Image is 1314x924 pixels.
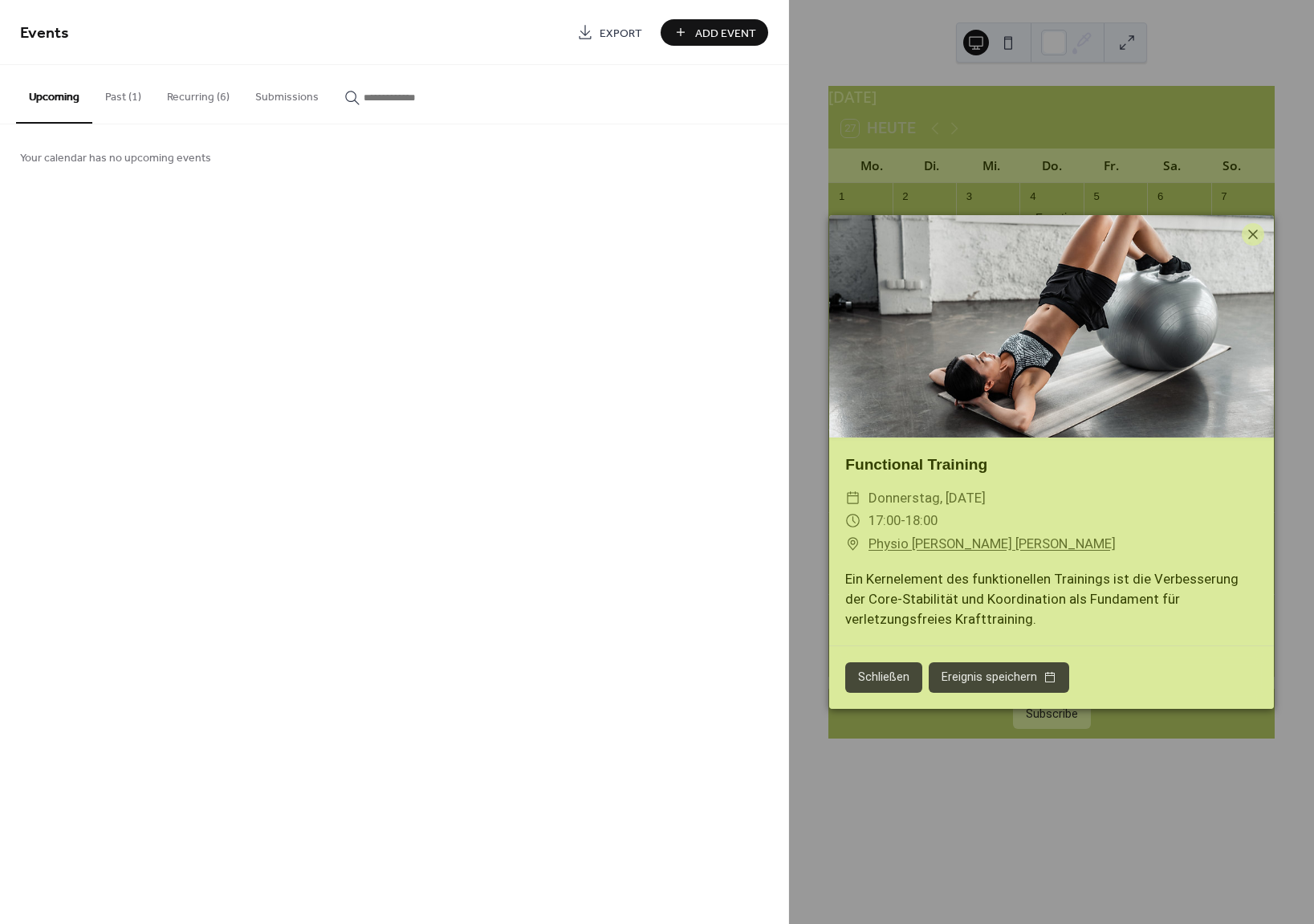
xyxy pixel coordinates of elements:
a: Export [565,19,654,46]
span: 17:00 [869,512,901,528]
span: - [901,512,905,528]
button: Add Event [661,19,768,46]
button: Submissions [242,65,332,122]
span: Events [20,18,69,49]
div: Ein Kernelement des funktionellen Trainings ist die Verbesserung der Core-Stabilität und Koordina... [829,569,1274,630]
span: Donnerstag, [DATE] [869,486,986,510]
button: Recurring (6) [154,65,242,122]
div: ​ [845,486,860,510]
button: Past (1) [92,65,154,122]
div: ​ [845,509,860,532]
span: Add Event [695,25,756,42]
div: Functional Training [829,454,1274,477]
span: 18:00 [905,512,938,528]
button: Upcoming [16,65,92,124]
a: Physio [PERSON_NAME] [PERSON_NAME] [869,532,1116,556]
span: Export [600,25,642,42]
button: Schließen [845,662,922,693]
span: Your calendar has no upcoming events [20,150,211,167]
button: Ereignis speichern [929,662,1069,693]
div: ​ [845,532,860,556]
